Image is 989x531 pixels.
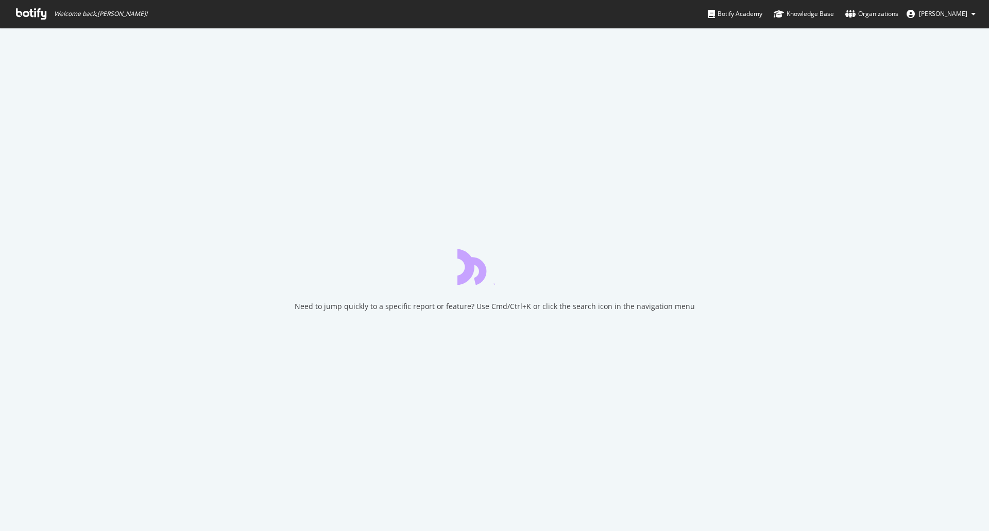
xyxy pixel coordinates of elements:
[898,6,984,22] button: [PERSON_NAME]
[774,9,834,19] div: Knowledge Base
[457,248,532,285] div: animation
[295,301,695,312] div: Need to jump quickly to a specific report or feature? Use Cmd/Ctrl+K or click the search icon in ...
[919,9,967,18] span: Anthony Lunay
[845,9,898,19] div: Organizations
[54,10,147,18] span: Welcome back, [PERSON_NAME] !
[708,9,762,19] div: Botify Academy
